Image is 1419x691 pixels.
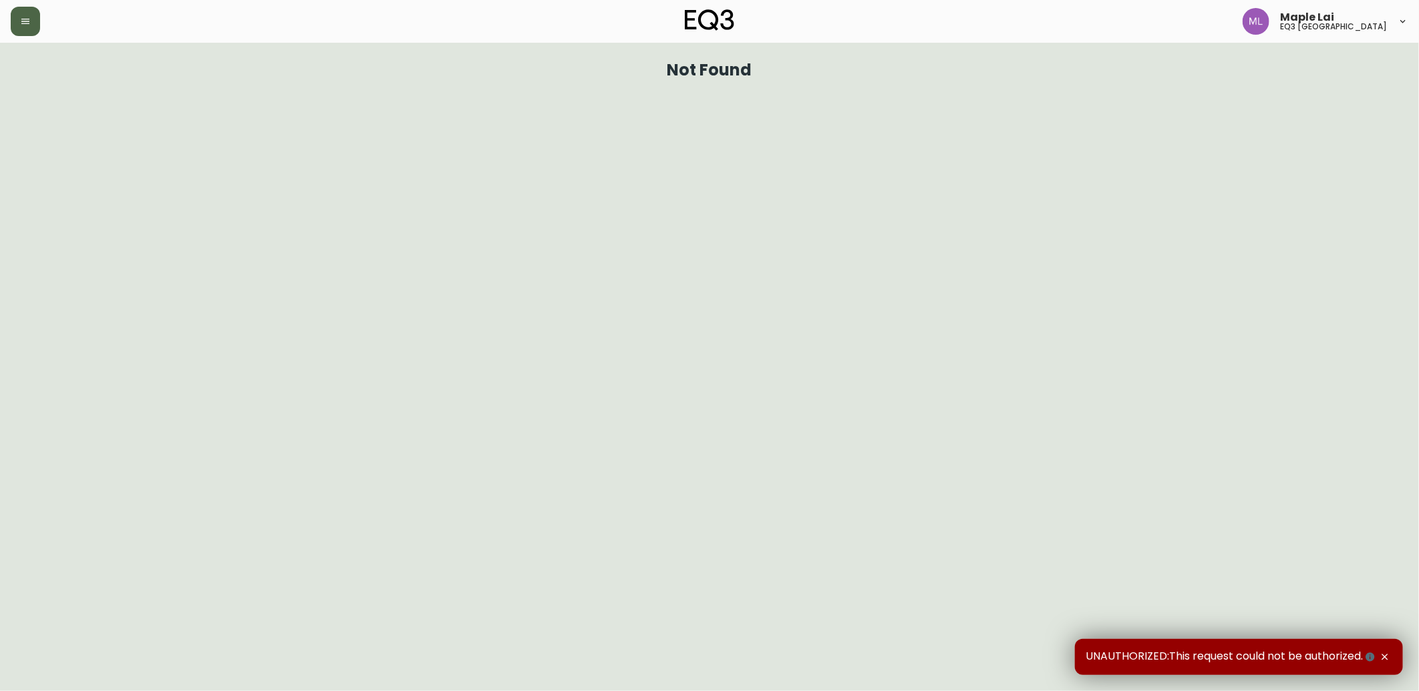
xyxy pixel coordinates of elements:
img: logo [685,9,734,31]
span: UNAUTHORIZED:This request could not be authorized. [1086,650,1378,664]
h1: Not Found [667,64,752,76]
img: 61e28cffcf8cc9f4e300d877dd684943 [1243,8,1269,35]
span: Maple Lai [1280,12,1334,23]
h5: eq3 [GEOGRAPHIC_DATA] [1280,23,1387,31]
